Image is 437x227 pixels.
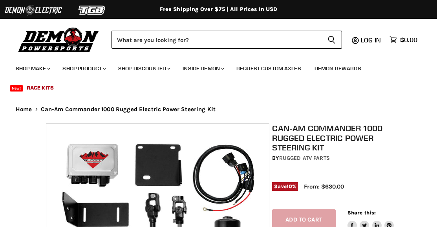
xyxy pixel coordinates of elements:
[304,183,344,190] span: From: $630.00
[41,106,216,113] span: Can-Am Commander 1000 Rugged Electric Power Steering Kit
[16,26,102,53] img: Demon Powersports
[4,3,63,18] img: Demon Electric Logo 2
[309,60,367,77] a: Demon Rewards
[321,31,342,49] button: Search
[230,60,307,77] a: Request Custom Axles
[361,36,381,44] span: Log in
[357,37,386,44] a: Log in
[16,106,32,113] a: Home
[112,31,321,49] input: Search
[347,210,376,216] span: Share this:
[10,57,415,96] ul: Main menu
[272,182,298,191] span: Save %
[386,34,421,46] a: $0.00
[112,31,342,49] form: Product
[63,3,122,18] img: TGB Logo 2
[177,60,229,77] a: Inside Demon
[21,80,60,96] a: Race Kits
[272,123,394,152] h1: Can-Am Commander 1000 Rugged Electric Power Steering Kit
[10,85,23,92] span: New!
[279,155,330,161] a: Rugged ATV Parts
[287,183,292,189] span: 10
[112,60,175,77] a: Shop Discounted
[10,60,55,77] a: Shop Make
[57,60,111,77] a: Shop Product
[272,154,394,163] div: by
[400,36,417,44] span: $0.00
